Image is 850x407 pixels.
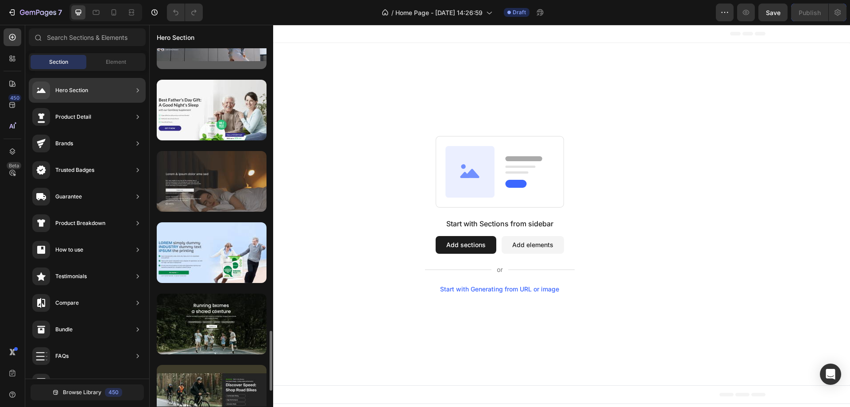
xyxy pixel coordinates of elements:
[55,192,82,201] div: Guarantee
[55,352,69,360] div: FAQs
[55,298,79,307] div: Compare
[29,28,146,46] input: Search Sections & Elements
[758,4,788,21] button: Save
[58,7,62,18] p: 7
[105,388,122,397] div: 450
[395,8,483,17] span: Home Page - [DATE] 14:26:59
[766,9,780,16] span: Save
[352,211,415,229] button: Add elements
[55,245,83,254] div: How to use
[55,166,94,174] div: Trusted Badges
[297,194,404,204] div: Start with Sections from sidebar
[291,261,410,268] div: Start with Generating from URL or image
[55,139,73,148] div: Brands
[31,384,144,400] button: Browse Library450
[791,4,828,21] button: Publish
[513,8,526,16] span: Draft
[8,94,21,101] div: 450
[149,25,850,407] iframe: Design area
[55,219,105,228] div: Product Breakdown
[55,325,73,334] div: Bundle
[49,58,68,66] span: Section
[55,86,88,95] div: Hero Section
[286,211,347,229] button: Add sections
[4,4,66,21] button: 7
[7,162,21,169] div: Beta
[63,388,101,396] span: Browse Library
[820,364,841,385] div: Open Intercom Messenger
[55,112,91,121] div: Product Detail
[167,4,203,21] div: Undo/Redo
[391,8,394,17] span: /
[55,378,86,387] div: Social Proof
[106,58,126,66] span: Element
[799,8,821,17] div: Publish
[55,272,87,281] div: Testimonials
